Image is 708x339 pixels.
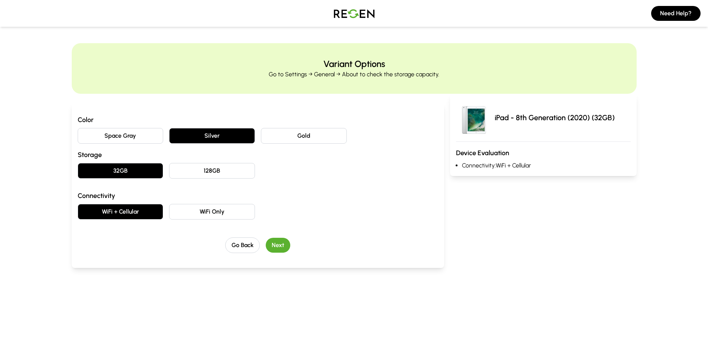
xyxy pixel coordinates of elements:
button: WiFi + Cellular [78,204,164,220]
button: WiFi Only [169,204,255,220]
li: Connectivity: WiFi + Cellular [462,161,630,170]
button: Space Gray [78,128,164,144]
button: Need Help? [651,6,701,21]
p: Go to Settings → General → About to check the storage capacity. [269,70,439,79]
img: iPad - 8th Generation (2020) [456,100,492,135]
h3: Connectivity [78,191,439,201]
button: 128GB [169,163,255,179]
h3: Device Evaluation [456,148,630,158]
h3: Color [78,115,439,125]
button: Silver [169,128,255,144]
button: 32GB [78,163,164,179]
img: Logo [328,3,380,24]
button: Next [266,238,290,253]
button: Gold [261,128,347,144]
p: iPad - 8th Generation (2020) (32GB) [495,112,615,123]
h2: Variant Options [323,58,385,70]
h3: Storage [78,150,439,160]
button: Go Back [225,237,260,253]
